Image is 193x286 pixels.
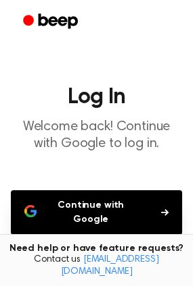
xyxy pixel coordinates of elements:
[11,119,182,152] p: Welcome back! Continue with Google to log in.
[61,255,159,277] a: [EMAIL_ADDRESS][DOMAIN_NAME]
[11,86,182,108] h1: Log In
[8,254,185,278] span: Contact us
[14,9,90,35] a: Beep
[11,190,182,235] button: Continue with Google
